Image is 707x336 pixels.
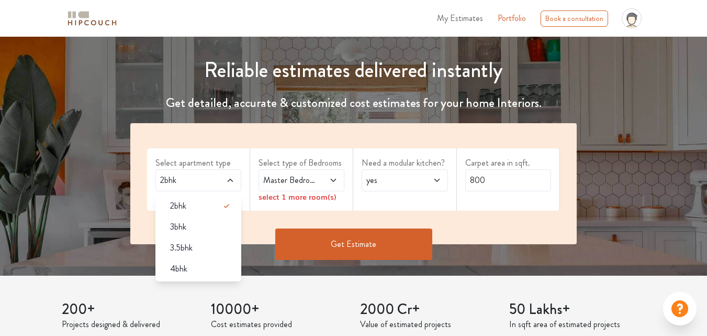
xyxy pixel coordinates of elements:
[170,200,186,212] span: 2bhk
[465,157,551,169] label: Carpet area in sqft.
[170,242,193,254] span: 3.5bhk
[211,318,347,331] p: Cost estimates provided
[509,301,646,319] h3: 50 Lakhs+
[124,95,583,111] h4: Get detailed, accurate & customized cost estimates for your home Interiors.
[66,9,118,28] img: logo-horizontal.svg
[170,263,187,275] span: 4bhk
[465,169,551,191] input: Enter area sqft
[124,58,583,83] h1: Reliable estimates delivered instantly
[541,10,608,27] div: Book a consultation
[275,229,432,260] button: Get Estimate
[155,157,241,169] label: Select apartment type
[259,157,344,169] label: Select type of Bedrooms
[211,301,347,319] h3: 10000+
[509,318,646,331] p: In sqft area of estimated projects
[158,174,216,187] span: 2bhk
[498,12,526,25] a: Portfolio
[360,318,497,331] p: Value of estimated projects
[259,191,344,202] div: select 1 more room(s)
[62,301,198,319] h3: 200+
[437,12,483,24] span: My Estimates
[62,318,198,331] p: Projects designed & delivered
[170,221,186,233] span: 3bhk
[360,301,497,319] h3: 2000 Cr+
[364,174,422,187] span: yes
[261,174,319,187] span: Master Bedroom
[66,7,118,30] span: logo-horizontal.svg
[362,157,447,169] label: Need a modular kitchen?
